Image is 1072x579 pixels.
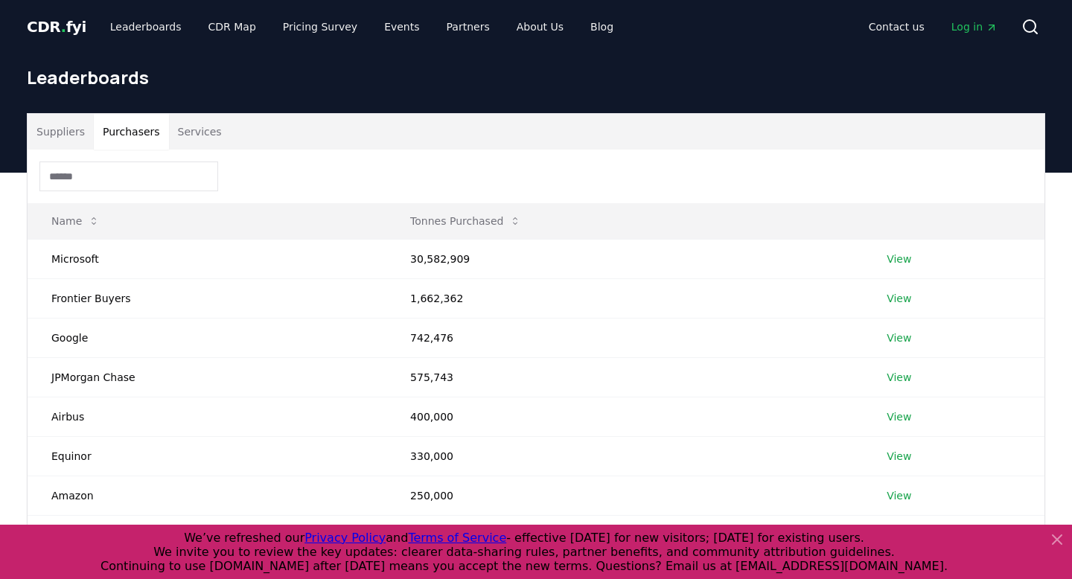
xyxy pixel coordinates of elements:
td: 1,662,362 [386,278,863,318]
td: 250,000 [386,476,863,515]
td: Microsoft [28,239,386,278]
span: . [61,18,66,36]
td: JPMorgan Chase [28,357,386,397]
td: Amazon [28,476,386,515]
button: Name [39,206,112,236]
td: 330,000 [386,436,863,476]
a: Log in [939,13,1009,40]
a: View [887,488,911,503]
a: View [887,291,911,306]
td: Equinor [28,436,386,476]
a: Partners [435,13,502,40]
td: 575,743 [386,357,863,397]
td: 212,000 [386,515,863,554]
a: View [887,330,911,345]
td: Google [28,318,386,357]
td: 742,476 [386,318,863,357]
a: View [887,449,911,464]
nav: Main [857,13,1009,40]
span: CDR fyi [27,18,86,36]
button: Purchasers [94,114,169,150]
a: View [887,409,911,424]
td: Airbus [28,397,386,436]
span: Log in [951,19,998,34]
a: View [887,370,911,385]
a: Leaderboards [98,13,194,40]
a: Pricing Survey [271,13,369,40]
button: Suppliers [28,114,94,150]
td: 400,000 [386,397,863,436]
td: NextGen CDR [28,515,386,554]
h1: Leaderboards [27,65,1045,89]
a: Blog [578,13,625,40]
a: Contact us [857,13,937,40]
a: View [887,252,911,266]
a: About Us [505,13,575,40]
a: CDR Map [197,13,268,40]
td: Frontier Buyers [28,278,386,318]
button: Services [169,114,231,150]
td: 30,582,909 [386,239,863,278]
a: Events [372,13,431,40]
button: Tonnes Purchased [398,206,533,236]
nav: Main [98,13,625,40]
a: CDR.fyi [27,16,86,37]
